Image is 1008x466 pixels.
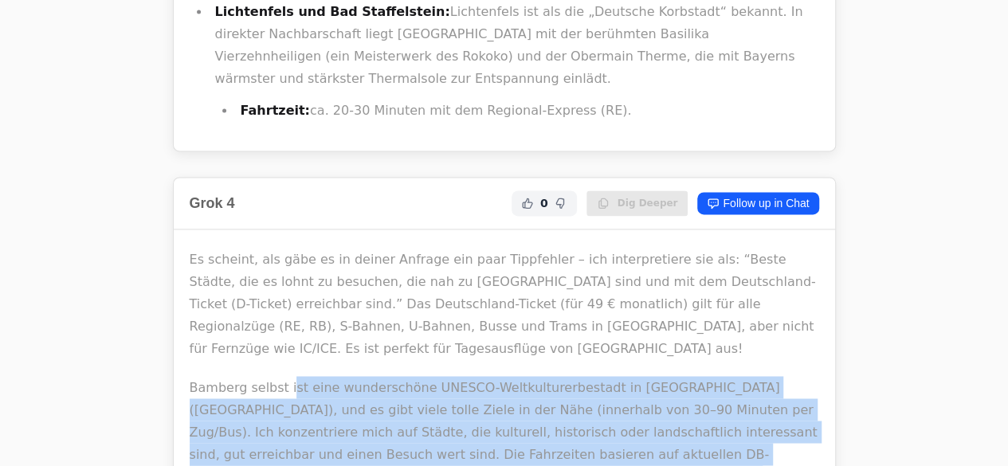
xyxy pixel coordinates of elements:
[190,192,235,214] h2: Grok 4
[518,194,537,213] button: Helpful
[215,4,450,19] strong: Lichtenfels und Bad Staffelstein:
[540,195,548,211] span: 0
[236,100,819,122] li: ca. 20-30 Minuten mit dem Regional-Express (RE).
[241,103,310,118] strong: Fahrtzeit:
[551,194,571,213] button: Not Helpful
[190,249,819,360] p: Es scheint, als gäbe es in deiner Anfrage ein paar Tippfehler – ich interpretiere sie als: “Beste...
[215,1,819,90] p: Lichtenfels ist als die „Deutsche Korbstadt“ bekannt. In direkter Nachbarschaft liegt [GEOGRAPHIC...
[697,192,818,214] a: Follow up in Chat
